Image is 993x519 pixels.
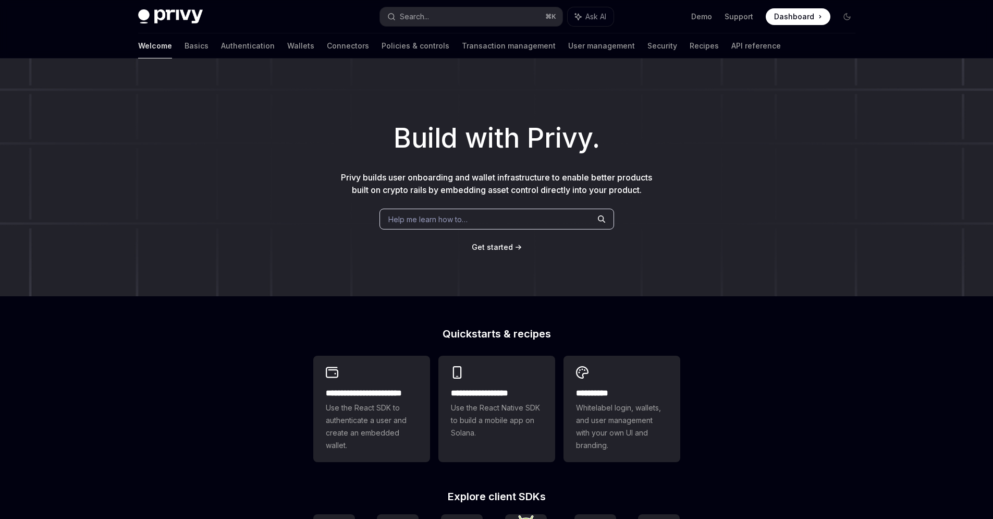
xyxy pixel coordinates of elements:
a: Support [725,11,753,22]
a: **** *****Whitelabel login, wallets, and user management with your own UI and branding. [563,356,680,462]
span: Use the React Native SDK to build a mobile app on Solana. [451,402,543,439]
button: Ask AI [568,7,614,26]
a: Welcome [138,33,172,58]
span: ⌘ K [545,13,556,21]
h1: Build with Privy. [17,118,976,159]
span: Help me learn how to… [388,214,468,225]
span: Get started [472,243,513,251]
div: Search... [400,10,429,23]
a: Authentication [221,33,275,58]
img: dark logo [138,9,203,24]
a: Get started [472,242,513,252]
a: API reference [731,33,781,58]
span: Privy builds user onboarding and wallet infrastructure to enable better products built on crypto ... [341,172,652,195]
a: Wallets [287,33,314,58]
a: **** **** **** ***Use the React Native SDK to build a mobile app on Solana. [438,356,555,462]
a: Recipes [690,33,719,58]
button: Toggle dark mode [839,8,855,25]
button: Search...⌘K [380,7,562,26]
a: Dashboard [766,8,830,25]
a: Demo [691,11,712,22]
h2: Quickstarts & recipes [313,329,680,339]
a: Connectors [327,33,369,58]
a: Basics [185,33,209,58]
a: Security [647,33,677,58]
span: Dashboard [774,11,814,22]
span: Ask AI [585,11,606,22]
span: Use the React SDK to authenticate a user and create an embedded wallet. [326,402,418,452]
a: Transaction management [462,33,556,58]
span: Whitelabel login, wallets, and user management with your own UI and branding. [576,402,668,452]
a: Policies & controls [382,33,449,58]
a: User management [568,33,635,58]
h2: Explore client SDKs [313,491,680,502]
